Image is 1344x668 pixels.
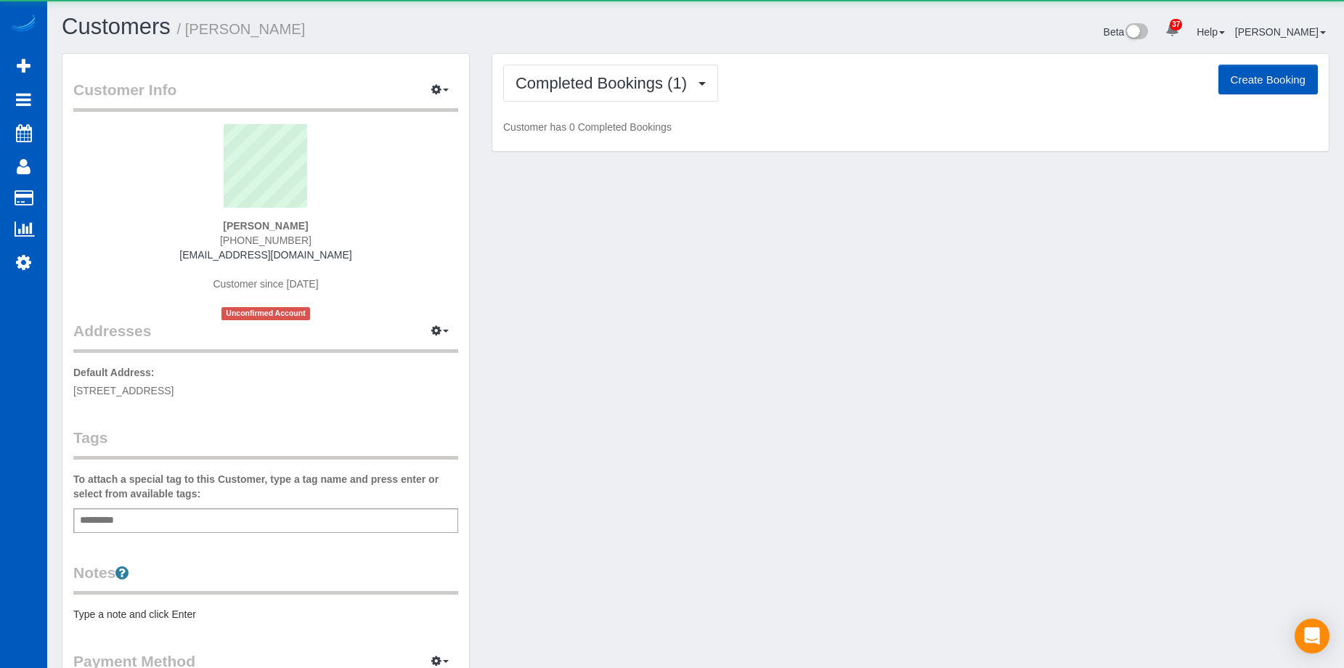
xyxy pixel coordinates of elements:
[73,607,458,622] pre: Type a note and click Enter
[73,427,458,460] legend: Tags
[1218,65,1318,95] button: Create Booking
[177,21,306,37] small: / [PERSON_NAME]
[179,249,351,261] a: [EMAIL_ADDRESS][DOMAIN_NAME]
[62,14,171,39] a: Customers
[213,278,318,290] span: Customer since [DATE]
[1124,23,1148,42] img: New interface
[1170,19,1182,30] span: 37
[221,307,310,319] span: Unconfirmed Account
[1104,26,1149,38] a: Beta
[1295,619,1329,653] div: Open Intercom Messenger
[220,235,311,246] span: [PHONE_NUMBER]
[1197,26,1225,38] a: Help
[9,15,38,35] img: Automaid Logo
[223,220,308,232] strong: [PERSON_NAME]
[516,74,694,92] span: Completed Bookings (1)
[1158,15,1186,46] a: 37
[73,562,458,595] legend: Notes
[1235,26,1326,38] a: [PERSON_NAME]
[73,79,458,112] legend: Customer Info
[73,472,458,501] label: To attach a special tag to this Customer, type a tag name and press enter or select from availabl...
[503,65,718,102] button: Completed Bookings (1)
[73,365,155,380] label: Default Address:
[503,120,1318,134] p: Customer has 0 Completed Bookings
[73,385,174,396] span: [STREET_ADDRESS]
